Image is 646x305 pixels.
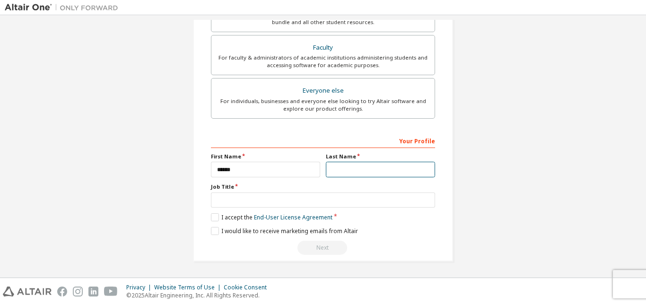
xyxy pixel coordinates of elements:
[126,291,272,299] p: © 2025 Altair Engineering, Inc. All Rights Reserved.
[211,183,435,191] label: Job Title
[154,284,224,291] div: Website Terms of Use
[211,241,435,255] div: Read and acccept EULA to continue
[126,284,154,291] div: Privacy
[104,287,118,296] img: youtube.svg
[211,133,435,148] div: Your Profile
[254,213,332,221] a: End-User License Agreement
[73,287,83,296] img: instagram.svg
[211,213,332,221] label: I accept the
[217,97,429,113] div: For individuals, businesses and everyone else looking to try Altair software and explore our prod...
[57,287,67,296] img: facebook.svg
[88,287,98,296] img: linkedin.svg
[217,54,429,69] div: For faculty & administrators of academic institutions administering students and accessing softwa...
[3,287,52,296] img: altair_logo.svg
[326,153,435,160] label: Last Name
[5,3,123,12] img: Altair One
[217,41,429,54] div: Faculty
[224,284,272,291] div: Cookie Consent
[217,84,429,97] div: Everyone else
[211,227,358,235] label: I would like to receive marketing emails from Altair
[211,153,320,160] label: First Name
